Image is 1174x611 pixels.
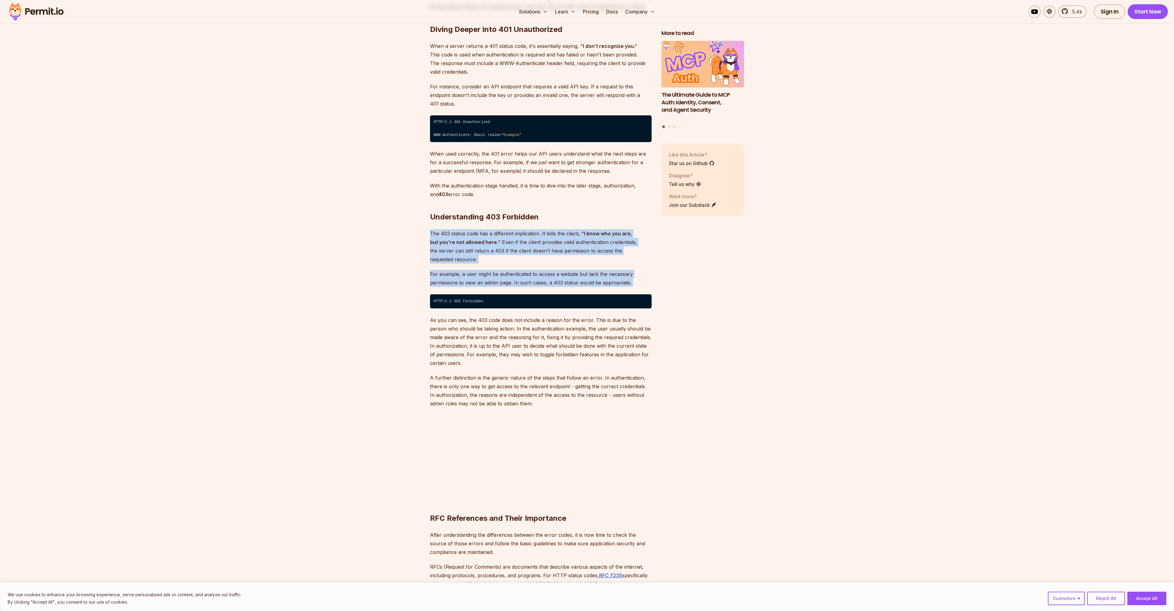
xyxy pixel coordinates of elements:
[8,591,242,598] p: We use cookies to enhance your browsing experience, serve personalized ads or content, and analyz...
[669,192,717,200] p: Want more?
[661,91,744,114] h3: The Ultimate Guide to MCP Auth: Identity, Consent, and Agent Security
[662,125,665,128] button: Go to slide 1
[1058,6,1087,18] a: 5.4k
[669,201,717,208] a: Join our Substack
[1127,592,1166,605] button: Accept All
[1087,592,1125,605] button: Reject All
[673,125,676,128] button: Go to slide 3
[430,82,652,108] p: For instance, consider an API endpoint that requires a valid API key. If a request to this endpoi...
[430,42,652,76] p: When a server returns a 401 status code, it's essentially saying, " ." This code is used when aut...
[1094,4,1126,19] a: Sign In
[536,581,558,587] a: RFC 7231
[669,172,701,179] p: Disagree?
[661,41,744,122] li: 1 of 3
[6,1,66,22] img: Permit logo
[580,6,601,18] a: Pricing
[661,41,744,122] a: The Ultimate Guide to MCP Auth: Identity, Consent, and Agent SecurityThe Ultimate Guide to MCP Au...
[430,316,652,367] p: As you can see, the 403 code does not include a reason for the error. This is due to the person w...
[661,29,744,37] h2: More to read
[552,6,578,18] button: Learn
[430,414,614,506] iframe: https://lu.ma/embed/calendar/cal-osivJJtYL9hKgx6/events
[669,151,715,158] p: Like this Article?
[430,229,652,264] p: The 403 status code has a different implication. It tells the client, " " Even if the client prov...
[430,149,652,175] p: When used correctly, the 401 error helps our API users understand what the next steps are for a s...
[623,6,657,18] button: Company
[517,6,550,18] button: Solutions
[669,180,701,188] a: Tell us why
[430,181,652,199] p: With the authentication stage handled, it is time to dive into the later stage, authorization, an...
[430,188,652,222] h2: Understanding 403 Forbidden
[1128,4,1168,19] a: Start Now
[1048,592,1085,605] button: Customize
[669,159,715,167] a: Star us on Github
[430,563,652,588] p: RFCs (Request for Comments) are documents that describe various aspects of the internet, includin...
[583,43,634,49] strong: I don’t recognize you
[8,598,242,606] p: By clicking "Accept All", you consent to our use of cookies.
[430,373,652,408] p: A further distinction is the generic nature of the steps that follow an error. In authentication,...
[439,191,448,197] strong: 403
[430,294,652,308] code: HTTP/1.1 403 Forbidden
[599,572,622,578] a: RFC 7235
[661,41,744,87] img: The Ultimate Guide to MCP Auth: Identity, Consent, and Agent Security
[501,133,521,137] span: "Example"
[661,41,744,129] div: Posts
[668,125,670,128] button: Go to slide 2
[430,115,652,142] code: HTTP/1.1 401 Unauthorized ⁠ WWW-Authenticate: Basic realm=
[604,6,620,18] a: Docs
[430,489,652,523] h2: RFC References and Their Importance
[1068,8,1082,15] span: 5.4k
[430,531,652,556] p: After understanding the differences between the error codes, it is now time to check the source o...
[430,270,652,287] p: For example, a user might be authenticated to access a website but lack the necessary permissions...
